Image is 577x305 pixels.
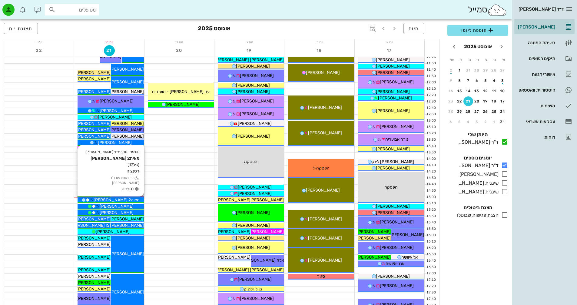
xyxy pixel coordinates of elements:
[77,76,111,82] span: [PERSON_NAME]
[357,255,391,260] span: [PERSON_NAME]
[514,114,575,129] a: עסקאות אשראי
[481,68,490,72] div: 29
[242,258,284,263] span: אלה [PERSON_NAME]
[425,144,437,149] div: 13:40
[463,96,473,106] button: 21
[357,229,391,234] span: [PERSON_NAME]
[463,120,473,124] div: 4
[34,48,45,53] span: 22
[355,39,424,45] div: יום א׳
[481,79,490,83] div: 5
[491,55,499,65] th: ב׳
[372,159,414,164] span: [PERSON_NAME] לינק
[481,117,490,127] button: 2
[463,86,473,96] button: 14
[446,107,456,116] button: 30
[236,89,270,94] span: [PERSON_NAME]
[77,134,111,139] span: [PERSON_NAME]
[446,99,456,103] div: 23
[514,35,575,50] a: רשימת המתנה
[446,86,456,96] button: 16
[447,131,508,138] h4: היומן שלי
[18,5,22,8] span: תג
[236,223,270,228] span: [PERSON_NAME]
[384,45,395,56] button: 17
[455,79,465,83] div: 8
[447,204,508,211] h4: הצגת ביטולים
[472,109,482,114] div: 27
[100,204,134,209] span: [PERSON_NAME]
[463,107,473,116] button: 28
[166,102,200,107] span: [PERSON_NAME]
[472,89,482,93] div: 13
[425,137,437,142] div: 13:30
[77,89,111,94] span: [PERSON_NAME]
[425,195,437,200] div: 15:00
[409,26,419,32] span: היום
[317,274,325,279] span: סגור
[174,48,185,53] span: 20
[308,130,342,136] span: [PERSON_NAME]
[468,3,507,16] div: סמייל
[217,255,250,260] span: [PERSON_NAME]
[498,107,508,116] button: 24
[77,274,111,279] span: [PERSON_NAME]
[217,197,250,203] span: [PERSON_NAME]
[472,117,482,127] button: 3
[489,107,499,116] button: 25
[385,137,408,142] span: נורה אבועריה
[455,96,465,106] button: 22
[446,109,456,114] div: 30
[489,117,499,127] button: 1
[455,117,465,127] button: 5
[446,79,456,83] div: 9
[452,27,503,34] span: הוספה ליומן
[98,140,132,145] span: [PERSON_NAME]
[96,229,130,234] span: [PERSON_NAME]
[489,109,499,114] div: 25
[376,57,410,62] span: [PERSON_NAME]
[380,283,414,288] span: [PERSON_NAME]
[401,255,418,260] span: אל איוושה
[514,20,575,34] a: [PERSON_NAME]
[446,96,456,106] button: 23
[517,135,555,140] div: דוחות
[77,121,111,126] span: [PERSON_NAME]
[472,120,482,124] div: 3
[238,277,272,282] span: [PERSON_NAME]
[380,79,414,85] span: [PERSON_NAME]
[244,45,255,56] button: 19
[240,73,274,78] span: [PERSON_NAME]
[463,76,473,85] button: 7
[425,265,437,270] div: 16:50
[481,99,490,103] div: 19
[240,99,274,104] span: [PERSON_NAME]
[446,68,456,72] div: 2
[481,89,490,93] div: 12
[481,96,490,106] button: 19
[498,65,508,75] button: 27
[514,51,575,66] a: תיקים רפואיים
[110,216,144,222] span: [PERSON_NAME]
[244,159,257,164] span: הפסקה
[94,197,140,203] span: מאיה2 [PERSON_NAME]
[215,267,284,273] span: [PERSON_NAME] [PERSON_NAME]
[474,55,482,65] th: ד׳
[425,297,437,302] div: 17:40
[463,109,473,114] div: 28
[104,48,114,53] span: 21
[489,65,499,75] button: 28
[110,290,144,295] span: [PERSON_NAME]
[110,67,144,72] span: [PERSON_NAME]
[498,96,508,106] button: 17
[489,79,499,83] div: 4
[77,236,111,241] span: [PERSON_NAME]
[240,296,274,301] span: [PERSON_NAME]
[386,261,404,266] span: אנני איוושה
[284,39,354,45] div: יום ב׳
[236,83,270,88] span: [PERSON_NAME]
[77,70,111,75] span: [PERSON_NAME]
[71,223,144,228] span: [PERSON_NAME] בן [PERSON_NAME]
[425,252,437,257] div: 16:30
[448,55,456,65] th: ש׳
